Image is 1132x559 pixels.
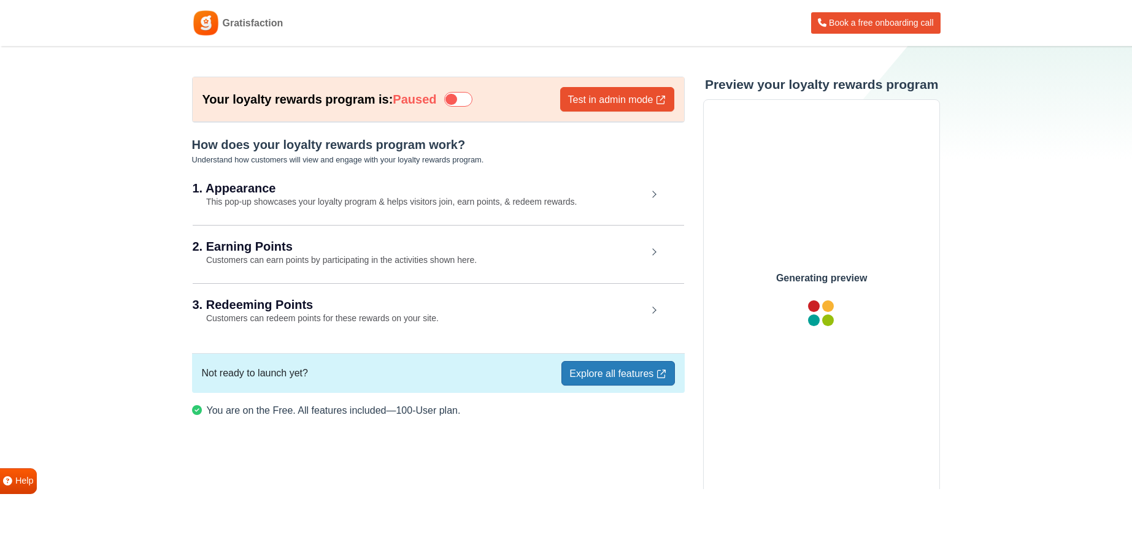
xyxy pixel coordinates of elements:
h6: Your loyalty rewards program is: [202,92,437,107]
h5: How does your loyalty rewards program work? [192,137,685,152]
small: Customers can earn points by participating in the activities shown here. [193,255,477,265]
p: Generating preview [704,271,939,286]
h2: 2. Earning Points [193,240,647,253]
a: Explore all features [561,361,674,386]
h2: 1. Appearance [193,182,647,194]
small: Understand how customers will view and engage with your loyalty rewards program. [192,155,484,164]
h2: 3. Redeeming Points [193,299,647,311]
strong: Paused [393,93,436,106]
small: Customers can redeem points for these rewards on your site. [193,313,439,323]
span: Not ready to launch yet? [202,366,308,381]
h3: Preview your loyalty rewards program [703,77,940,92]
a: Gratisfaction [192,9,283,37]
span: Help [15,474,34,488]
a: Book a free onboarding call [811,12,940,34]
img: Gratisfaction [192,9,220,37]
span: Book a free onboarding call [829,18,933,28]
p: You are on the Free. All features included—100-User plan. [192,403,685,418]
span: Gratisfaction [223,16,283,31]
small: This pop-up showcases your loyalty program & helps visitors join, earn points, & redeem rewards. [193,197,577,207]
a: Test in admin mode [560,87,674,112]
